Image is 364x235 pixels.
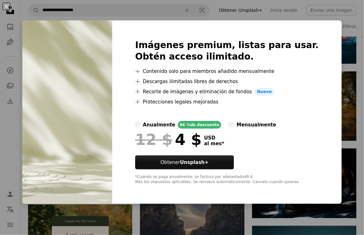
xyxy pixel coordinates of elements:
div: 66 % de descuento [178,121,221,129]
img: premium_photo-1708968234194-e469448afb2b [22,20,112,204]
li: Recorte de imágenes y eliminación de fondos [135,88,319,96]
div: anualmente [143,121,175,129]
input: mensualmente [229,122,234,127]
span: Nuevo [255,88,274,96]
span: al mes * [204,141,224,146]
li: Contenido solo para miembros añadido mensualmente [135,68,319,75]
div: mensualmente [237,121,276,129]
input: anualmente66 %de descuento [135,122,140,127]
strong: Unsplash+ [180,160,209,165]
li: Protecciones legales mejoradas [135,98,319,106]
button: ObtenerUnsplash+ [135,155,234,169]
span: 12 $ [135,131,172,148]
li: Descargas ilimitadas libres de derechos [135,78,319,85]
div: *Cuando se paga anualmente, se factura por adelantado 48 $ Más los impuestos aplicables. Se renue... [135,174,319,185]
span: USD [204,135,224,141]
h2: Imágenes premium, listas para usar. Obtén acceso ilimitado. [135,39,319,62]
div: 4 $ [135,131,201,148]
